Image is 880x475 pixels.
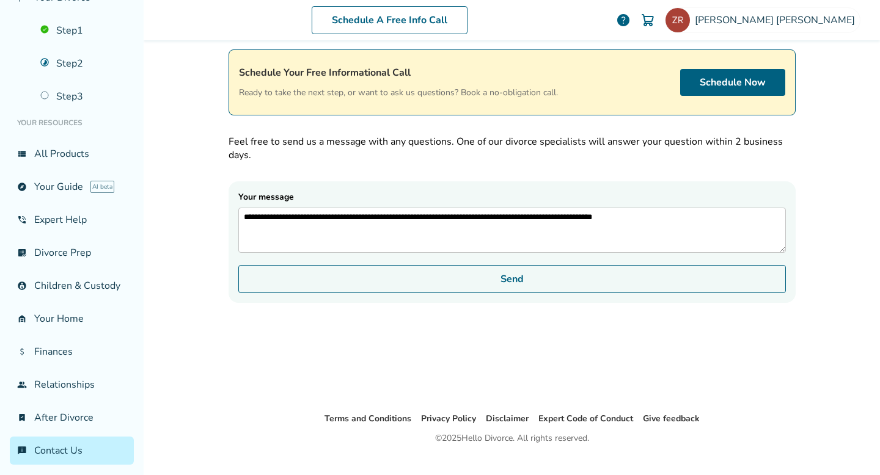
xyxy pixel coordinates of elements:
[10,173,134,201] a: exploreYour GuideAI beta
[33,49,134,78] a: Step2
[17,281,27,291] span: account_child
[435,431,589,446] div: © 2025 Hello Divorce. All rights reserved.
[10,111,134,135] li: Your Resources
[10,239,134,267] a: list_alt_checkDivorce Prep
[17,149,27,159] span: view_list
[616,13,631,27] a: help
[695,13,860,27] span: [PERSON_NAME] [PERSON_NAME]
[640,13,655,27] img: Cart
[33,16,134,45] a: Step1
[17,413,27,422] span: bookmark_check
[10,305,134,333] a: garage_homeYour Home
[10,338,134,366] a: attach_moneyFinances
[312,6,468,34] a: Schedule A Free Info Call
[90,181,114,193] span: AI beta
[10,437,134,465] a: chat_infoContact Us
[643,412,700,426] li: Give feedback
[238,191,786,253] label: Your message
[238,208,786,253] textarea: Your message
[17,347,27,357] span: attach_money
[421,413,476,424] a: Privacy Policy
[538,413,633,424] a: Expert Code of Conduct
[229,135,796,162] p: Feel free to send us a message with any questions. One of our divorce specialists will answer you...
[17,446,27,455] span: chat_info
[17,182,27,192] span: explore
[33,82,134,111] a: Step3
[17,248,27,258] span: list_alt_check
[10,206,134,234] a: phone_in_talkExpert Help
[665,8,690,32] img: zrhee@yahoo.com
[17,380,27,390] span: group
[238,265,786,293] button: Send
[239,65,558,100] div: Ready to take the next step, or want to ask us questions? Book a no-obligation call.
[486,412,529,426] li: Disclaimer
[10,371,134,399] a: groupRelationships
[239,65,558,81] h4: Schedule Your Free Informational Call
[10,140,134,168] a: view_listAll Products
[819,416,880,475] iframe: Chat Widget
[680,69,785,96] a: Schedule Now
[10,272,134,300] a: account_childChildren & Custody
[17,215,27,225] span: phone_in_talk
[324,413,411,424] a: Terms and Conditions
[17,314,27,324] span: garage_home
[10,404,134,432] a: bookmark_checkAfter Divorce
